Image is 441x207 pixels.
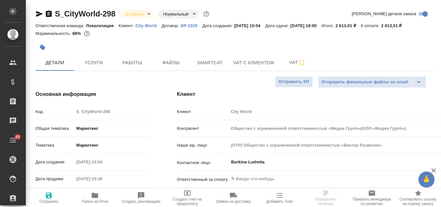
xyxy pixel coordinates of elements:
[361,23,381,28] p: К оплате:
[83,29,91,38] button: 270.56 RUB;
[82,199,108,204] span: Папка на Drive
[421,173,432,186] span: 🙏
[177,125,229,132] p: Контрагент
[158,10,198,18] div: В работе
[45,10,53,18] button: Скопировать ссылку
[352,11,416,17] span: [PERSON_NAME] детали заказа
[86,23,119,28] p: Локализация
[118,189,164,207] button: Создать рекламацию
[202,10,210,18] button: Доп статусы указывают на важность/срочность заказа
[2,132,24,148] a: 88
[74,140,151,151] div: Маркетинг
[78,59,109,67] span: Услуги
[72,189,118,207] button: Папка на Drive
[381,23,407,28] p: 2 613,01 ₽
[177,90,434,98] h4: Клиент
[162,23,181,28] p: Договор:
[256,189,303,207] button: Добавить Todo
[266,199,293,204] span: Добавить Todo
[318,76,412,88] button: Отправить финальные файлы на email
[117,59,148,67] span: Работы
[210,189,257,207] button: Заявка на доставку
[26,189,72,207] button: Сохранить
[318,76,426,88] div: split button
[156,59,187,67] span: Файлы
[36,23,86,28] p: Ответственная команда:
[322,23,335,28] p: Итого:
[164,189,210,207] button: Создать счет на предоплату
[418,171,435,188] button: 🙏
[177,142,229,149] p: Наше юр. лицо
[55,9,115,18] a: S_CityWorld-298
[322,78,408,86] span: Отправить финальные файлы на email
[303,189,349,207] button: Определить тематику
[180,23,202,28] a: ВР-2329
[118,23,135,28] p: Клиент:
[74,123,151,134] div: Маркетинг
[36,31,72,36] p: Маржинальность:
[39,199,59,204] span: Сохранить
[36,142,74,149] p: Тематика
[168,197,207,206] span: Создать счет на предоплату
[177,160,229,166] p: Контактное лицо
[124,11,145,17] button: В работе
[36,40,50,55] button: Добавить тэг
[395,189,441,207] button: Скопировать ссылку на оценку заказа
[177,176,229,183] p: Ответственный за оплату
[298,59,306,67] svg: Подписаться
[265,23,290,28] p: Дата сдачи:
[122,199,160,204] span: Создать рекламацию
[353,197,391,206] span: Призвать менеджера по развитию
[39,59,70,67] span: Детали
[36,109,74,115] p: Код
[74,174,130,183] input: Пустое поле
[36,125,74,132] p: Общая тематика
[136,23,162,28] a: City World
[282,58,313,67] span: Чат
[233,59,274,67] span: Чат с клиентом
[335,23,361,28] p: 2 613,01 ₽
[202,23,234,28] p: Дата создания:
[275,76,313,88] button: Отправить КП
[12,134,24,140] span: 88
[36,90,151,98] h4: Основная информация
[177,109,229,115] p: Клиент
[306,197,345,206] span: Определить тематику
[234,23,265,28] p: [DATE] 15:04
[120,10,153,18] div: В работе
[290,23,322,28] p: [DATE] 18:00
[36,10,43,18] button: Скопировать ссылку для ЯМессенджера
[216,199,251,204] span: Заявка на доставку
[36,159,74,165] p: Дата создания
[399,197,437,206] span: Скопировать ссылку на оценку заказа
[279,78,309,86] span: Отправить КП
[74,107,151,116] input: Пустое поле
[36,176,74,182] p: Дата продажи
[161,11,190,17] button: Нормальный
[194,59,225,67] span: Smartcat
[349,189,395,207] button: Призвать менеджера по развитию
[74,157,130,167] input: Пустое поле
[72,31,82,36] p: 88%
